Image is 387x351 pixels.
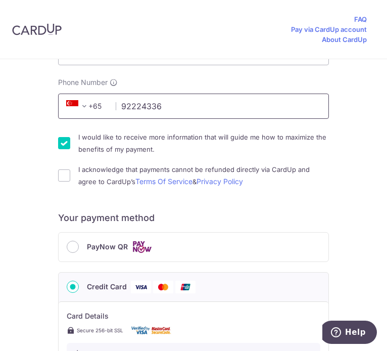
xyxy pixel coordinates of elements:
[58,212,329,224] h5: Your payment method
[197,177,243,186] a: Privacy Policy
[67,310,320,322] h6: Card Details
[12,23,62,35] img: CardUp
[175,281,196,293] img: Union Pay
[87,241,128,253] span: PayNow QR
[153,281,173,293] img: Mastercard
[131,326,172,335] img: card secure
[131,281,151,293] img: Visa
[354,14,367,24] a: FAQ
[322,34,367,45] a: About CardUp
[291,24,367,34] a: Pay via CardUp account
[63,100,109,112] span: +65
[67,241,320,253] div: PayNow QR Cards logo
[67,281,320,293] div: Credit Card Visa Mastercard Union Pay
[87,281,127,293] span: Credit Card
[58,77,108,87] span: Phone Number
[135,177,192,186] a: Terms Of Service
[77,326,123,334] span: Secure 256-bit SSL
[322,321,377,346] iframe: Opens a widget where you can find more information
[66,100,90,112] span: +65
[78,163,329,188] label: I acknowledge that payments cannot be refunded directly via CardUp and agree to CardUp’s &
[132,241,152,253] img: Cards logo
[78,131,329,155] label: I would like to receive more information that will guide me how to maximize the benefits of my pa...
